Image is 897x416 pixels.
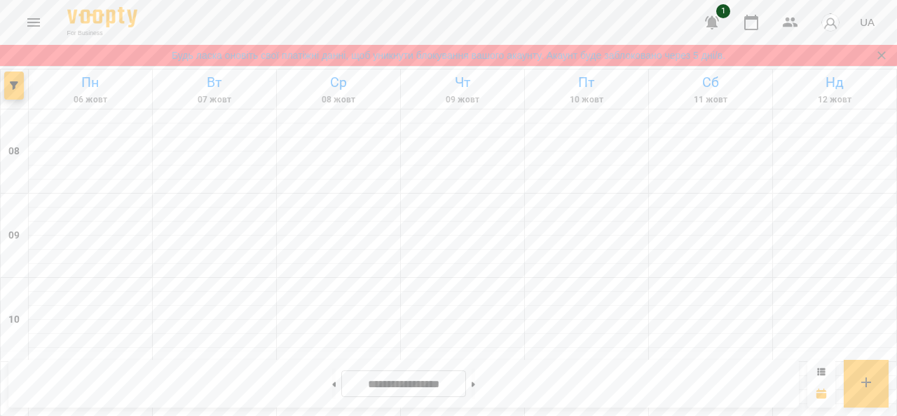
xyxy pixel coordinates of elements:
h6: 09 жовт [403,93,522,107]
h6: 10 жовт [527,93,646,107]
h6: 11 жовт [651,93,770,107]
button: Menu [17,6,50,39]
span: 1 [716,4,730,18]
h6: 08 [8,144,20,159]
h6: 12 жовт [775,93,894,107]
h6: Пн [31,72,150,93]
h6: 06 жовт [31,93,150,107]
img: avatar_s.png [821,13,840,32]
h6: Вт [155,72,274,93]
h6: 09 [8,228,20,243]
h6: 08 жовт [279,93,398,107]
a: Будь ласка оновіть свої платіжні данні, щоб уникнути блокування вашого акаунту. Акаунт буде забло... [172,48,725,62]
h6: 10 [8,312,20,328]
img: Voopty Logo [67,7,137,27]
span: UA [860,15,875,29]
h6: Пт [527,72,646,93]
h6: Нд [775,72,894,93]
h6: Сб [651,72,770,93]
span: For Business [67,29,137,38]
button: UA [854,9,880,35]
button: Закрити сповіщення [872,46,891,65]
h6: 07 жовт [155,93,274,107]
h6: Ср [279,72,398,93]
h6: Чт [403,72,522,93]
